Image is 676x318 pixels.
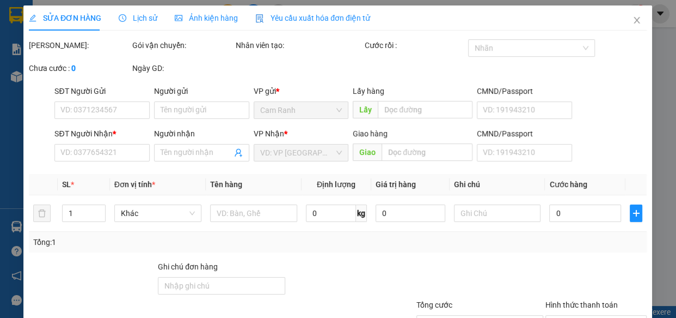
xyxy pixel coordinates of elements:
[175,14,183,22] span: picture
[114,180,155,189] span: Đơn vị tính
[450,174,545,195] th: Ghi chú
[29,39,130,51] div: [PERSON_NAME]:
[477,128,573,140] div: CMND/Passport
[550,180,587,189] span: Cước hàng
[630,205,643,222] button: plus
[119,14,127,22] span: clock-circle
[119,14,158,22] span: Lịch sử
[382,143,473,161] input: Dọc đường
[454,205,541,222] input: Ghi Chú
[158,262,218,271] label: Ghi chú đơn hàng
[33,236,262,248] div: Tổng: 1
[33,205,51,222] button: delete
[353,143,382,161] span: Giao
[633,16,642,25] span: close
[236,39,362,51] div: Nhân viên tạo:
[546,301,618,309] label: Hình thức thanh toán
[155,128,250,140] div: Người nhận
[353,87,385,95] span: Lấy hàng
[210,180,242,189] span: Tên hàng
[121,205,195,221] span: Khác
[234,148,243,157] span: user-add
[158,277,285,295] input: Ghi chú đơn hàng
[622,5,653,36] button: Close
[210,205,297,222] input: VD: Bàn, Ghế
[29,14,36,22] span: edit
[62,180,71,189] span: SL
[55,85,150,97] div: SĐT Người Gửi
[260,102,342,118] span: Cam Ranh
[175,14,238,22] span: Ảnh kiện hàng
[132,39,233,51] div: Gói vận chuyển:
[155,85,250,97] div: Người gửi
[365,39,466,51] div: Cước rồi :
[416,301,452,309] span: Tổng cước
[256,14,265,23] img: icon
[631,209,642,218] span: plus
[254,85,349,97] div: VP gửi
[55,128,150,140] div: SĐT Người Nhận
[353,101,378,118] span: Lấy
[71,64,76,73] b: 0
[317,180,355,189] span: Định lượng
[254,129,284,138] span: VP Nhận
[353,129,388,138] span: Giao hàng
[376,180,416,189] span: Giá trị hàng
[29,14,101,22] span: SỬA ĐƠN HÀNG
[256,14,371,22] span: Yêu cầu xuất hóa đơn điện tử
[477,85,573,97] div: CMND/Passport
[132,62,233,74] div: Ngày GD:
[378,101,473,118] input: Dọc đường
[29,62,130,74] div: Chưa cước :
[356,205,367,222] span: kg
